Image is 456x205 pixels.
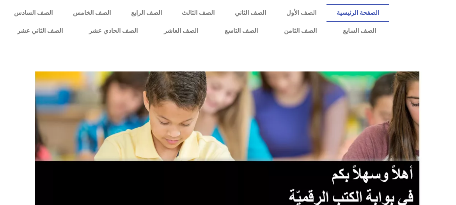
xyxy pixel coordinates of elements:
a: الصف العاشر [151,22,211,40]
a: الصف التاسع [211,22,271,40]
a: الصف الثالث [172,4,225,22]
a: الصف الخامس [63,4,121,22]
a: الصف السابع [330,22,389,40]
a: الصفحة الرئيسية [326,4,389,22]
a: الصف الرابع [121,4,172,22]
a: الصف الثاني عشر [4,22,76,40]
a: الصف الأول [276,4,326,22]
a: الصف الثامن [271,22,330,40]
a: الصف السادس [4,4,63,22]
a: الصف الثاني [225,4,276,22]
a: الصف الحادي عشر [76,22,151,40]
